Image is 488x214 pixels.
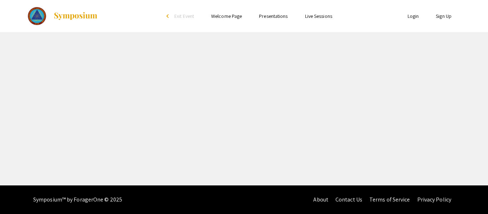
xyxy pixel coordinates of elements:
[408,13,419,19] a: Login
[436,13,452,19] a: Sign Up
[28,7,98,25] a: The 2023 Colorado Science & Engineering Fair
[174,13,194,19] span: Exit Event
[313,196,328,203] a: About
[33,185,122,214] div: Symposium™ by ForagerOne © 2025
[211,13,242,19] a: Welcome Page
[28,7,46,25] img: The 2023 Colorado Science & Engineering Fair
[417,196,451,203] a: Privacy Policy
[166,14,171,18] div: arrow_back_ios
[369,196,410,203] a: Terms of Service
[259,13,288,19] a: Presentations
[53,12,98,20] img: Symposium by ForagerOne
[335,196,362,203] a: Contact Us
[305,13,332,19] a: Live Sessions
